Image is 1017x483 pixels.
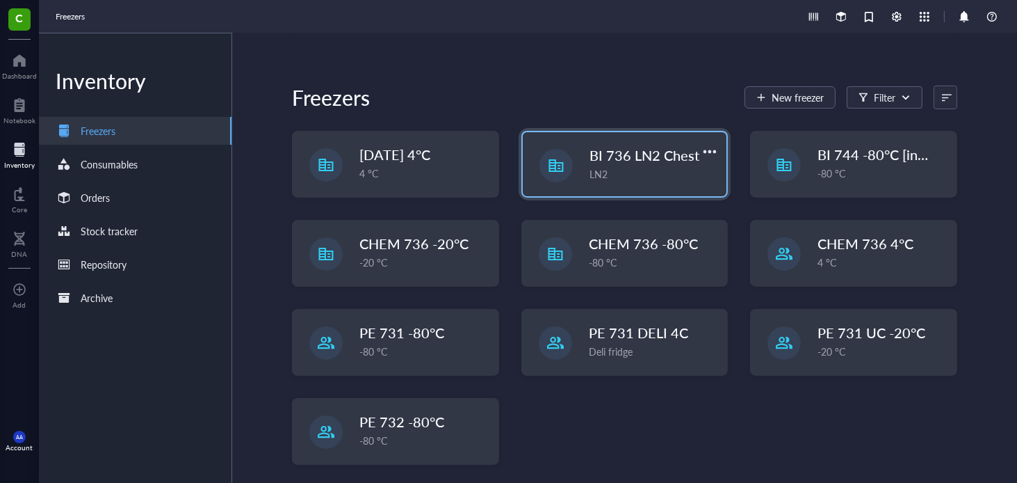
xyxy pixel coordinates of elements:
div: Filter [874,90,895,105]
span: CHEM 736 -80°C [589,234,698,253]
span: CHEM 736 -20°C [359,234,469,253]
div: Inventory [4,161,35,169]
div: 4 °C [359,166,490,181]
div: Orders [81,190,110,205]
div: -20 °C [817,344,948,359]
div: -80 °C [817,166,948,181]
a: Core [12,183,27,214]
a: Stock tracker [39,217,231,245]
div: Account [6,443,33,452]
div: DNA [12,250,28,258]
a: Archive [39,284,231,312]
span: BI 736 LN2 Chest [589,145,699,165]
span: PE 731 DELI 4C [589,323,688,342]
div: -80 °C [359,344,490,359]
span: PE 731 UC -20°C [817,323,925,342]
div: Freezers [292,84,370,111]
div: Consumables [81,157,138,172]
div: -20 °C [359,255,490,270]
div: -80 °C [359,433,490,448]
a: DNA [12,228,28,258]
a: Freezers [56,10,88,24]
span: C [16,9,24,26]
div: Dashboard [2,72,37,80]
div: -80 °C [589,255,719,270]
div: LN2 [589,166,719,182]
div: Inventory [39,67,231,95]
div: Deli fridge [589,344,719,359]
div: Stock tracker [81,223,138,239]
a: Freezers [39,117,231,145]
div: Notebook [3,116,35,125]
a: Notebook [3,94,35,125]
div: Repository [81,257,127,272]
button: New freezer [745,86,836,109]
span: New freezer [772,92,824,103]
div: Archive [81,290,113,306]
span: BI 744 -80°C [in vivo] [817,145,950,164]
a: Inventory [4,138,35,169]
span: AA [16,434,23,441]
div: 4 °C [817,255,948,270]
span: PE 731 -80°C [359,323,444,342]
span: CHEM 736 4°C [817,234,913,253]
div: Add [13,301,26,309]
a: Repository [39,251,231,278]
div: Freezers [81,123,115,138]
span: PE 732 -80°C [359,412,444,431]
span: [DATE] 4°C [359,145,430,164]
a: Consumables [39,150,231,178]
a: Orders [39,184,231,212]
div: Core [12,205,27,214]
a: Dashboard [2,49,37,80]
